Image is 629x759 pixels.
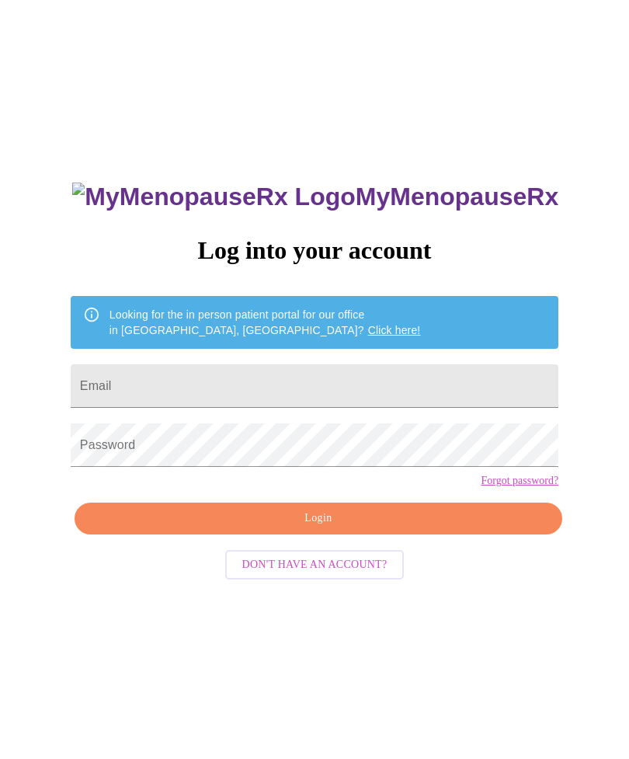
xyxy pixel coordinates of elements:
[481,475,558,487] a: Forgot password?
[109,301,421,344] div: Looking for the in person patient portal for our office in [GEOGRAPHIC_DATA], [GEOGRAPHIC_DATA]?
[72,183,558,211] h3: MyMenopauseRx
[221,557,408,570] a: Don't have an account?
[72,183,355,211] img: MyMenopauseRx Logo
[75,503,562,534] button: Login
[242,555,387,575] span: Don't have an account?
[92,509,544,528] span: Login
[225,550,405,580] button: Don't have an account?
[71,236,558,265] h3: Log into your account
[368,324,421,336] a: Click here!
